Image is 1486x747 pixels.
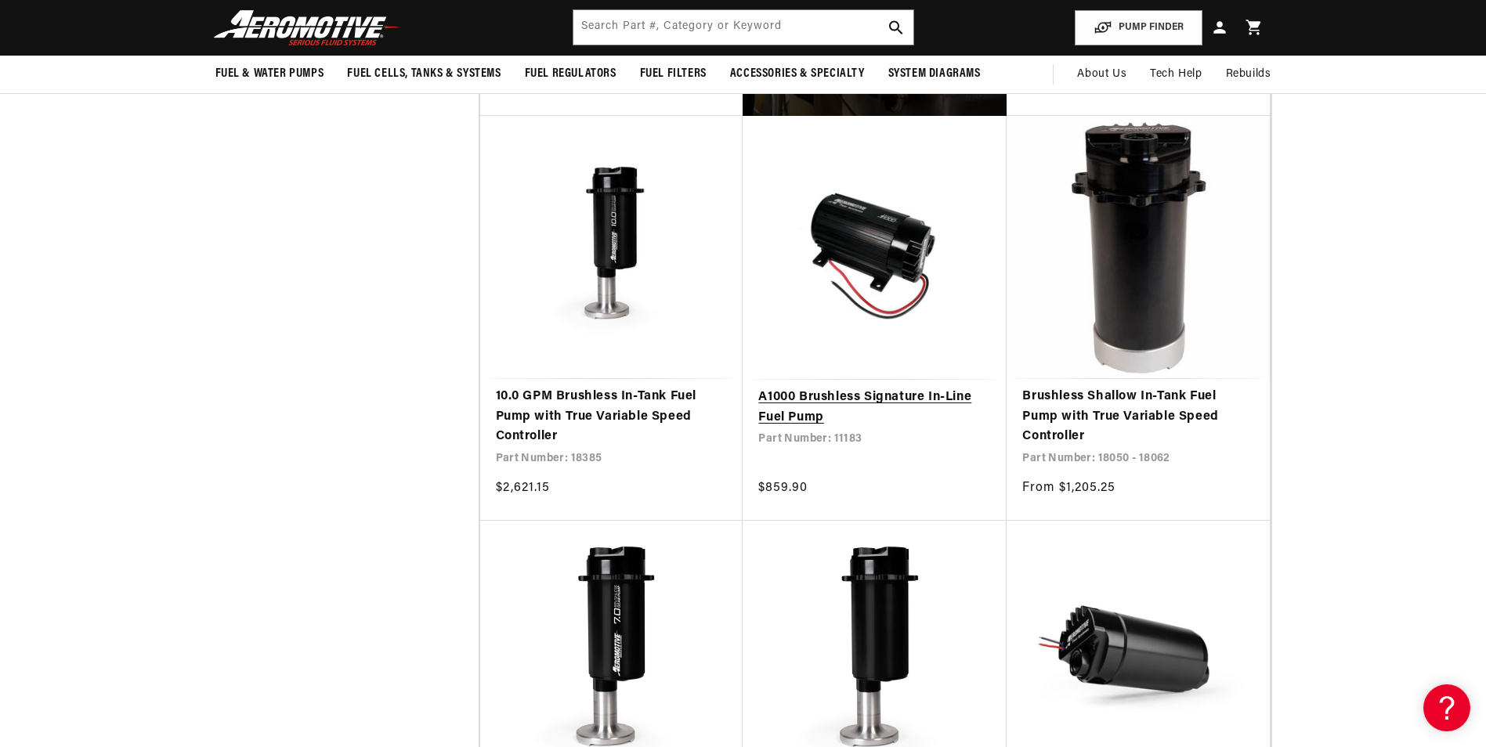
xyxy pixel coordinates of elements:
[628,56,718,92] summary: Fuel Filters
[204,56,336,92] summary: Fuel & Water Pumps
[1075,10,1202,45] button: PUMP FINDER
[1138,56,1213,93] summary: Tech Help
[1065,56,1138,93] a: About Us
[730,66,865,82] span: Accessories & Specialty
[573,10,913,45] input: Search by Part Number, Category or Keyword
[347,66,501,82] span: Fuel Cells, Tanks & Systems
[877,56,992,92] summary: System Diagrams
[1150,66,1202,83] span: Tech Help
[640,66,707,82] span: Fuel Filters
[888,66,981,82] span: System Diagrams
[879,10,913,45] button: search button
[1214,56,1283,93] summary: Rebuilds
[1226,66,1271,83] span: Rebuilds
[1022,387,1254,447] a: Brushless Shallow In-Tank Fuel Pump with True Variable Speed Controller
[1077,68,1126,80] span: About Us
[525,66,616,82] span: Fuel Regulators
[215,66,324,82] span: Fuel & Water Pumps
[758,388,991,428] a: A1000 Brushless Signature In-Line Fuel Pump
[209,9,405,46] img: Aeromotive
[718,56,877,92] summary: Accessories & Specialty
[335,56,512,92] summary: Fuel Cells, Tanks & Systems
[496,387,728,447] a: 10.0 GPM Brushless In-Tank Fuel Pump with True Variable Speed Controller
[513,56,628,92] summary: Fuel Regulators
